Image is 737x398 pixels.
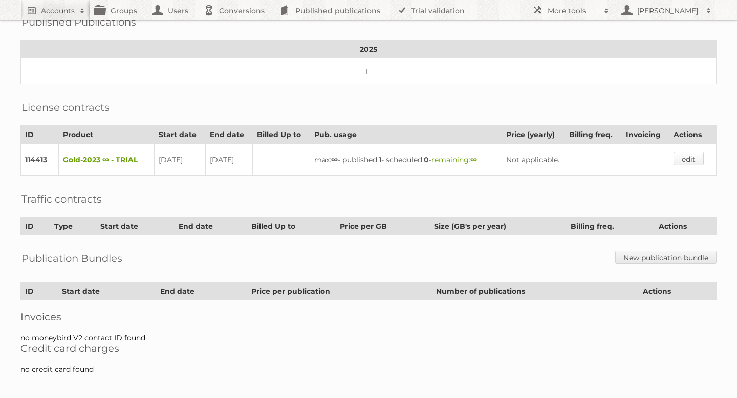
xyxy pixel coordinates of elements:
a: edit [674,152,704,165]
td: max: - published: - scheduled: - [310,144,502,176]
h2: Publication Bundles [21,251,122,266]
h2: License contracts [21,100,110,115]
span: remaining: [431,155,477,164]
th: Start date [57,282,156,300]
h2: More tools [548,6,599,16]
h2: Accounts [41,6,75,16]
th: Pub. usage [310,126,502,144]
th: Price per GB [336,217,430,235]
th: End date [156,282,247,300]
td: Gold-2023 ∞ - TRIAL [59,144,155,176]
th: Billing freq. [565,126,622,144]
th: Type [50,217,96,235]
strong: 0 [424,155,429,164]
th: Billed Up to [247,217,336,235]
strong: ∞ [331,155,338,164]
th: End date [205,126,252,144]
th: Actions [654,217,716,235]
h2: Credit card charges [20,342,717,355]
td: [DATE] [155,144,205,176]
strong: ∞ [470,155,477,164]
th: 2025 [21,40,717,58]
th: Start date [96,217,174,235]
h2: Invoices [20,311,717,323]
td: [DATE] [205,144,252,176]
h2: Traffic contracts [21,191,102,207]
th: Number of publications [432,282,639,300]
th: Invoicing [622,126,669,144]
strong: 1 [379,155,381,164]
th: End date [175,217,247,235]
th: ID [21,126,59,144]
th: Price per publication [247,282,431,300]
th: Actions [669,126,717,144]
th: Actions [638,282,716,300]
th: Price (yearly) [502,126,565,144]
th: Size (GB's per year) [430,217,566,235]
th: Billing freq. [566,217,654,235]
th: Start date [155,126,205,144]
h2: Published Publications [21,14,136,30]
td: 1 [21,58,717,84]
td: Not applicable. [502,144,669,176]
th: ID [21,217,50,235]
th: Product [59,126,155,144]
a: New publication bundle [615,251,717,264]
th: ID [21,282,58,300]
th: Billed Up to [252,126,310,144]
td: 114413 [21,144,59,176]
h2: [PERSON_NAME] [635,6,701,16]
